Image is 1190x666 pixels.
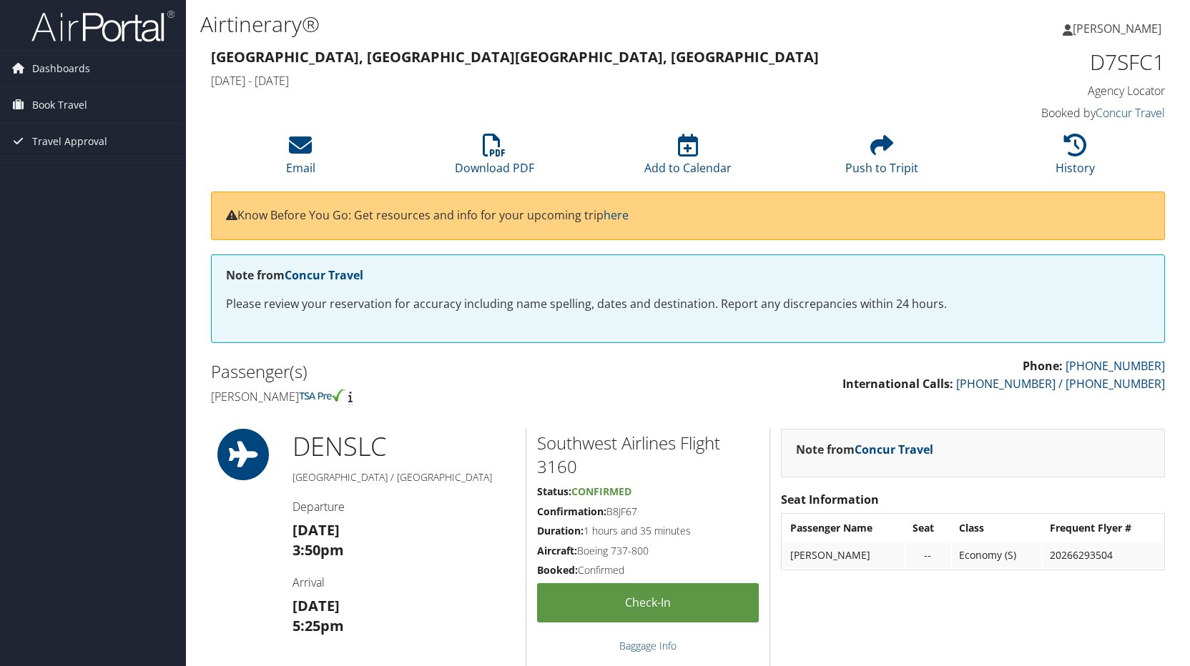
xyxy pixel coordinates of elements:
[537,563,578,577] strong: Booked:
[796,442,933,457] strong: Note from
[913,549,943,562] div: --
[226,207,1150,225] p: Know Before You Go: Get resources and info for your upcoming trip
[292,470,515,484] h5: [GEOGRAPHIC_DATA] / [GEOGRAPHIC_DATA]
[619,639,677,652] a: Baggage Info
[1066,358,1165,374] a: [PHONE_NUMBER]
[905,515,950,541] th: Seat
[537,484,571,498] strong: Status:
[32,124,107,159] span: Travel Approval
[571,484,631,498] span: Confirmed
[292,520,340,540] strong: [DATE]
[1023,358,1063,374] strong: Phone:
[211,47,819,66] strong: [GEOGRAPHIC_DATA], [GEOGRAPHIC_DATA] [GEOGRAPHIC_DATA], [GEOGRAPHIC_DATA]
[537,544,577,557] strong: Aircraft:
[226,295,1150,314] p: Please review your reservation for accuracy including name spelling, dates and destination. Repor...
[943,83,1165,99] h4: Agency Locator
[604,207,629,223] a: here
[537,505,606,518] strong: Confirmation:
[455,141,534,176] a: Download PDF
[537,583,759,622] a: Check-in
[537,431,759,479] h2: Southwest Airlines Flight 3160
[292,540,344,560] strong: 3:50pm
[200,9,850,39] h1: Airtinerary®
[31,9,174,43] img: airportal-logo.png
[1043,542,1163,568] td: 20266293504
[783,515,904,541] th: Passenger Name
[211,359,677,384] h2: Passenger(s)
[1096,105,1165,121] a: Concur Travel
[292,596,340,615] strong: [DATE]
[943,105,1165,121] h4: Booked by
[1073,21,1161,36] span: [PERSON_NAME]
[537,544,759,558] h5: Boeing 737-800
[537,563,759,577] h5: Confirmed
[845,141,918,176] a: Push to Tripit
[299,389,345,402] img: tsa-precheck.png
[211,389,677,404] h4: [PERSON_NAME]
[32,51,90,86] span: Dashboards
[292,616,344,635] strong: 5:25pm
[781,492,879,507] strong: Seat Information
[952,515,1041,541] th: Class
[537,505,759,519] h5: B8JF67
[783,542,904,568] td: [PERSON_NAME]
[292,499,515,515] h4: Departure
[211,73,921,89] h4: [DATE] - [DATE]
[956,376,1165,392] a: [PHONE_NUMBER] / [PHONE_NUMBER]
[1043,515,1163,541] th: Frequent Flyer #
[1056,141,1095,176] a: History
[1063,7,1176,50] a: [PERSON_NAME]
[537,524,759,538] h5: 1 hours and 35 minutes
[644,141,732,176] a: Add to Calendar
[842,376,953,392] strong: International Calls:
[292,575,515,590] h4: Arrival
[943,47,1165,77] h1: D7SFC1
[32,87,87,123] span: Book Travel
[286,141,315,176] a: Email
[285,267,363,283] a: Concur Travel
[855,442,933,457] a: Concur Travel
[952,542,1041,568] td: Economy (S)
[292,429,515,464] h1: DEN SLC
[226,267,363,283] strong: Note from
[537,524,584,537] strong: Duration:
